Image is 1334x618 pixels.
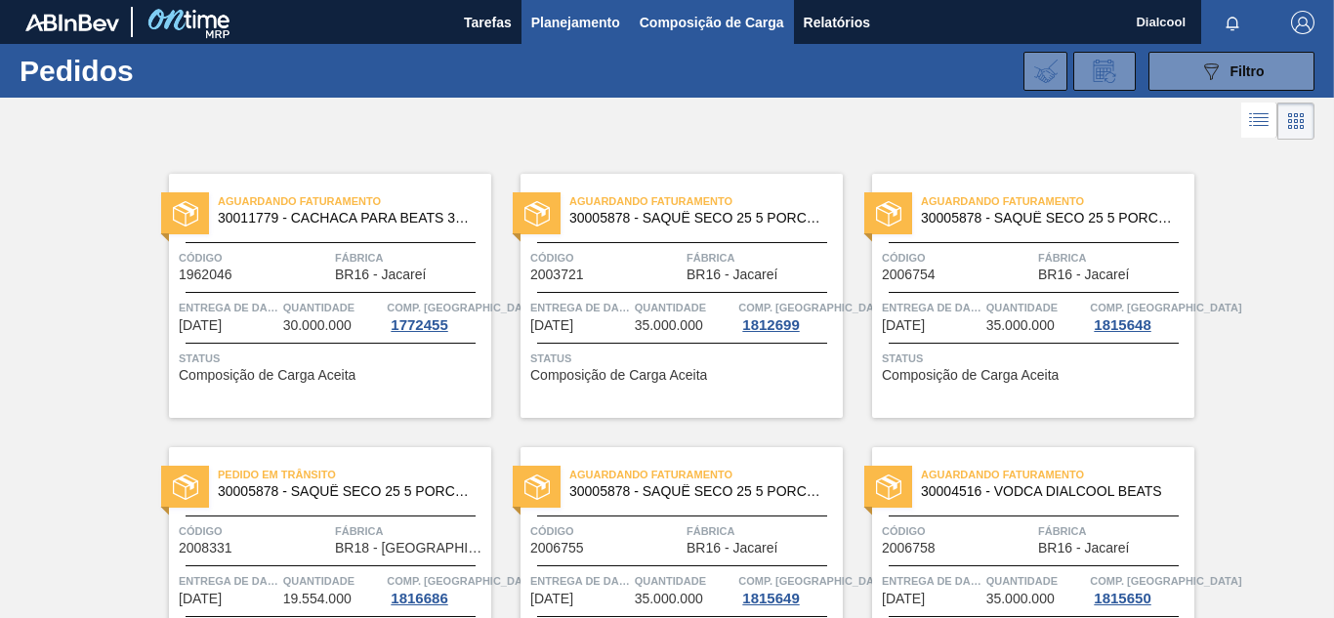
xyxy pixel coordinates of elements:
[635,298,734,317] span: Quantidade
[635,591,703,606] font: 35.000.000
[387,571,538,591] span: Comp. Carga
[742,590,799,606] font: 1815649
[986,592,1055,606] span: 35.000.000
[179,591,222,606] font: [DATE]
[986,302,1058,313] font: Quantidade
[179,571,278,591] span: Entrega de dados
[1023,52,1067,91] div: Importar Negociações dos Pedidos
[173,474,198,500] img: status
[530,592,573,606] span: 22/08/2025
[530,525,574,537] font: Código
[283,298,383,317] span: Quantidade
[882,541,936,556] span: 2006758
[1094,590,1150,606] font: 1815650
[738,298,838,333] a: Comp. [GEOGRAPHIC_DATA]1812699
[530,302,643,313] font: Entrega de dados
[640,15,784,30] font: Composição de Carga
[635,302,706,313] font: Quantidade
[283,318,352,333] span: 30.000.000
[1038,525,1087,537] font: Fábrica
[1241,103,1277,140] div: Visão em Lista
[687,267,777,282] font: BR16 - Jacareí
[882,540,936,556] font: 2006758
[1090,575,1241,587] font: Comp. [GEOGRAPHIC_DATA]
[530,541,584,556] span: 2006755
[218,210,484,226] font: 30011779 - CACHACA PARA BEATS 38 VV
[882,267,936,282] font: 2006754
[986,317,1055,333] font: 35.000.000
[283,575,354,587] font: Quantidade
[335,540,523,556] font: BR18 - [GEOGRAPHIC_DATA]
[738,571,838,606] a: Comp. [GEOGRAPHIC_DATA]1815649
[986,591,1055,606] font: 35.000.000
[179,252,223,264] font: Código
[882,575,994,587] font: Entrega de dados
[530,575,643,587] font: Entrega de dados
[179,302,291,313] font: Entrega de dados
[882,368,1059,383] span: Composição de Carga Aceita
[569,484,827,499] span: 30005878 - SAQUÊ SECO 25 5 PORCENTO
[391,316,447,333] font: 1772455
[882,592,925,606] span: 22/08/2025
[569,211,827,226] span: 30005878 - SAQUÊ SECO 25 5 PORCENTO
[530,298,630,317] span: Entrega de dados
[635,575,706,587] font: Quantidade
[738,298,890,317] span: Comp. Carga
[921,195,1084,207] font: Aguardando Faturamento
[687,248,838,268] span: Fábrica
[882,317,925,333] font: [DATE]
[283,592,352,606] span: 19.554.000
[335,541,486,556] span: BR18 - Pernambuco
[387,298,486,333] a: Comp. [GEOGRAPHIC_DATA]1772455
[1038,268,1129,282] span: BR16 - Jacareí
[635,592,703,606] span: 35.000.000
[179,540,232,556] font: 2008331
[179,318,222,333] span: 14/06/2025
[530,248,682,268] span: Código
[569,483,844,499] font: 30005878 - SAQUÊ SECO 25 5 PORCENTO
[179,592,222,606] span: 22/08/2025
[179,575,291,587] font: Entrega de dados
[335,525,384,537] font: Fábrica
[738,302,890,313] font: Comp. [GEOGRAPHIC_DATA]
[1038,521,1189,541] span: Fábrica
[1291,11,1314,34] img: Sair
[687,525,735,537] font: Fábrica
[1230,63,1265,79] font: Filtro
[921,465,1194,484] span: Aguardando Faturamento
[530,540,584,556] font: 2006755
[179,367,355,383] font: Composição de Carga Aceita
[986,571,1086,591] span: Quantidade
[25,14,119,31] img: TNhmsLtSVTkK8tSr43FrP2fwEKptu5GPRR3wAAAABJRU5ErkJggg==
[569,465,843,484] span: Aguardando Faturamento
[882,302,994,313] font: Entrega de dados
[530,252,574,264] font: Código
[1038,540,1129,556] font: BR16 - Jacareí
[524,474,550,500] img: status
[986,318,1055,333] span: 35.000.000
[1038,252,1087,264] font: Fábrica
[335,267,426,282] font: BR16 - Jacareí
[387,571,486,606] a: Comp. [GEOGRAPHIC_DATA]1816686
[882,298,981,317] span: Entrega de dados
[387,575,538,587] font: Comp. [GEOGRAPHIC_DATA]
[882,521,1033,541] span: Código
[530,368,707,383] span: Composição de Carga Aceita
[882,367,1059,383] font: Composição de Carga Aceita
[179,268,232,282] span: 1962046
[742,316,799,333] font: 1812699
[1136,15,1186,29] font: Dialcool
[843,174,1194,418] a: statusAguardando Faturamento30005878 - SAQUÊ SECO 25 5 PORCENTOCódigo2006754FábricaBR16 - Jacareí...
[530,352,571,364] font: Status
[1090,571,1189,606] a: Comp. [GEOGRAPHIC_DATA]1815650
[530,367,707,383] font: Composição de Carga Aceita
[179,248,330,268] span: Código
[738,571,890,591] span: Comp. Carga
[1038,267,1129,282] font: BR16 - Jacareí
[1090,571,1241,591] span: Comp. Carga
[530,317,573,333] font: [DATE]
[530,571,630,591] span: Entrega de dados
[1277,103,1314,140] div: Visão em Cards
[464,15,512,30] font: Tarefas
[687,521,838,541] span: Fábrica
